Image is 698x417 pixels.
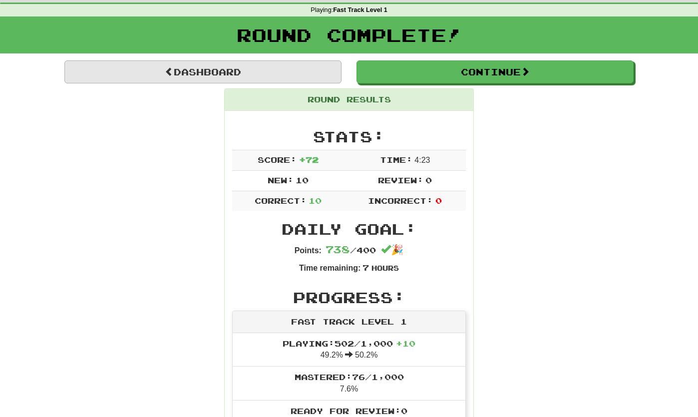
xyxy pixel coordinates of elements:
div: Fast Track Level 1 [233,311,465,333]
button: Continue [356,60,634,83]
span: Review: [378,175,423,185]
span: + 10 [396,339,415,348]
li: 49.2% 50.2% [233,333,465,367]
span: New: [268,175,294,185]
strong: Fast Track Level 1 [333,6,387,13]
span: 10 [296,175,309,185]
span: Incorrect: [368,196,433,205]
span: Score: [258,155,297,164]
span: + 72 [299,155,319,164]
span: 🎉 [381,244,403,255]
li: 7.6% [233,366,465,401]
span: Playing: 502 / 1,000 [283,339,415,348]
span: 0 [425,175,432,185]
span: Time: [380,155,412,164]
a: Dashboard [64,60,342,83]
span: Mastered: 76 / 1,000 [295,372,404,382]
span: 738 [326,243,350,255]
span: 7 [362,263,369,272]
span: Correct: [255,196,307,205]
strong: Points: [295,246,322,255]
small: Hours [371,264,399,272]
h2: Stats: [232,128,466,145]
div: Round Results [225,89,473,111]
span: 4 : 23 [414,156,430,164]
strong: Time remaining: [299,264,360,272]
h1: Round Complete! [3,25,695,45]
span: 0 [435,196,442,205]
h2: Progress: [232,289,466,306]
h2: Daily Goal: [232,221,466,237]
span: / 400 [326,245,376,255]
span: Ready for Review: 0 [291,406,407,416]
span: 10 [309,196,322,205]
